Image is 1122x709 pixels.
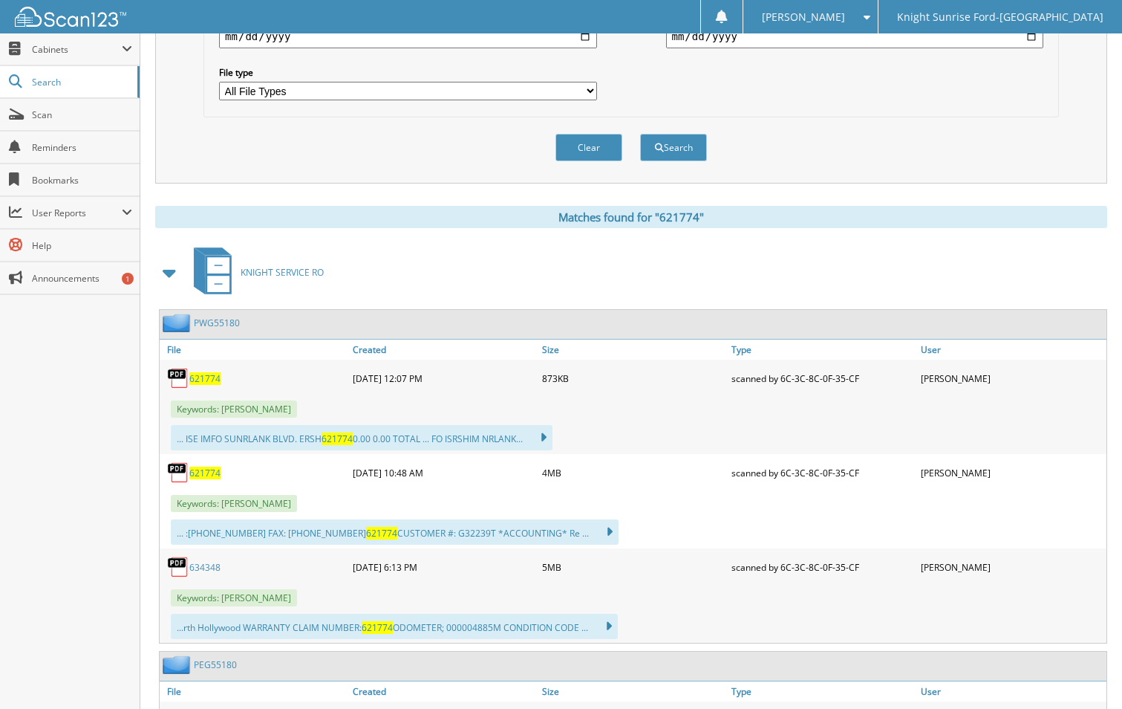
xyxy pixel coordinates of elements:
a: PEG55180 [194,658,237,671]
div: [DATE] 6:13 PM [349,552,538,582]
span: 621774 [362,621,393,634]
a: PWG55180 [194,317,240,329]
img: PDF.png [167,556,189,578]
a: File [160,340,349,360]
a: KNIGHT SERVICE RO [185,243,324,302]
img: PDF.png [167,462,189,484]
div: Matches found for "621774" [155,206,1107,228]
span: Keywords: [PERSON_NAME] [171,495,297,512]
div: scanned by 6C-3C-8C-0F-35-CF [728,552,917,582]
span: [PERSON_NAME] [762,13,845,22]
div: ... :[PHONE_NUMBER] FAX: [PHONE_NUMBER] CUSTOMER #: G32239T *ACCOUNTING* Re ... [171,519,619,545]
a: Type [728,682,917,702]
div: ...rth Hollywood WARRANTY CLAIM NUMBER: ODOMETER; 000004885M CONDITION CODE ... [171,614,618,639]
div: [PERSON_NAME] [917,363,1106,393]
span: Keywords: [PERSON_NAME] [171,401,297,418]
img: folder2.png [163,314,194,332]
img: PDF.png [167,367,189,389]
span: Reminders [32,141,132,154]
div: [PERSON_NAME] [917,552,1106,582]
a: Size [538,682,728,702]
span: 621774 [322,433,353,445]
a: 621774 [189,372,221,385]
label: File type [219,66,596,79]
div: 1 [122,273,134,285]
a: Size [538,340,728,360]
span: Knight Sunrise Ford-[GEOGRAPHIC_DATA] [897,13,1103,22]
input: start [219,25,596,48]
button: Search [640,134,707,161]
div: [PERSON_NAME] [917,458,1106,488]
span: Announcements [32,272,132,285]
a: Created [349,682,538,702]
a: Type [728,340,917,360]
span: 621774 [366,527,397,540]
a: File [160,682,349,702]
span: Bookmarks [32,174,132,187]
span: KNIGHT SERVICE RO [241,266,324,279]
a: User [917,340,1106,360]
button: Clear [555,134,622,161]
div: ... ISE IMFO SUNRLANK BLVD. ERSH 0.00 0.00 TOTAL ... FO ISRSHIM NRLANK... [171,425,552,450]
input: end [666,25,1043,48]
span: Help [32,239,132,252]
a: User [917,682,1106,702]
span: Scan [32,109,132,121]
a: 634348 [189,561,221,574]
div: 873KB [538,363,728,393]
div: scanned by 6C-3C-8C-0F-35-CF [728,363,917,393]
span: Cabinets [32,43,122,56]
a: Created [349,340,538,360]
a: 621774 [189,467,221,479]
span: Search [32,76,130,88]
div: [DATE] 12:07 PM [349,363,538,393]
div: 5MB [538,552,728,582]
span: User Reports [32,207,122,219]
img: scan123-logo-white.svg [15,7,126,27]
img: folder2.png [163,655,194,674]
div: scanned by 6C-3C-8C-0F-35-CF [728,458,917,488]
div: 4MB [538,458,728,488]
div: [DATE] 10:48 AM [349,458,538,488]
span: Keywords: [PERSON_NAME] [171,589,297,606]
